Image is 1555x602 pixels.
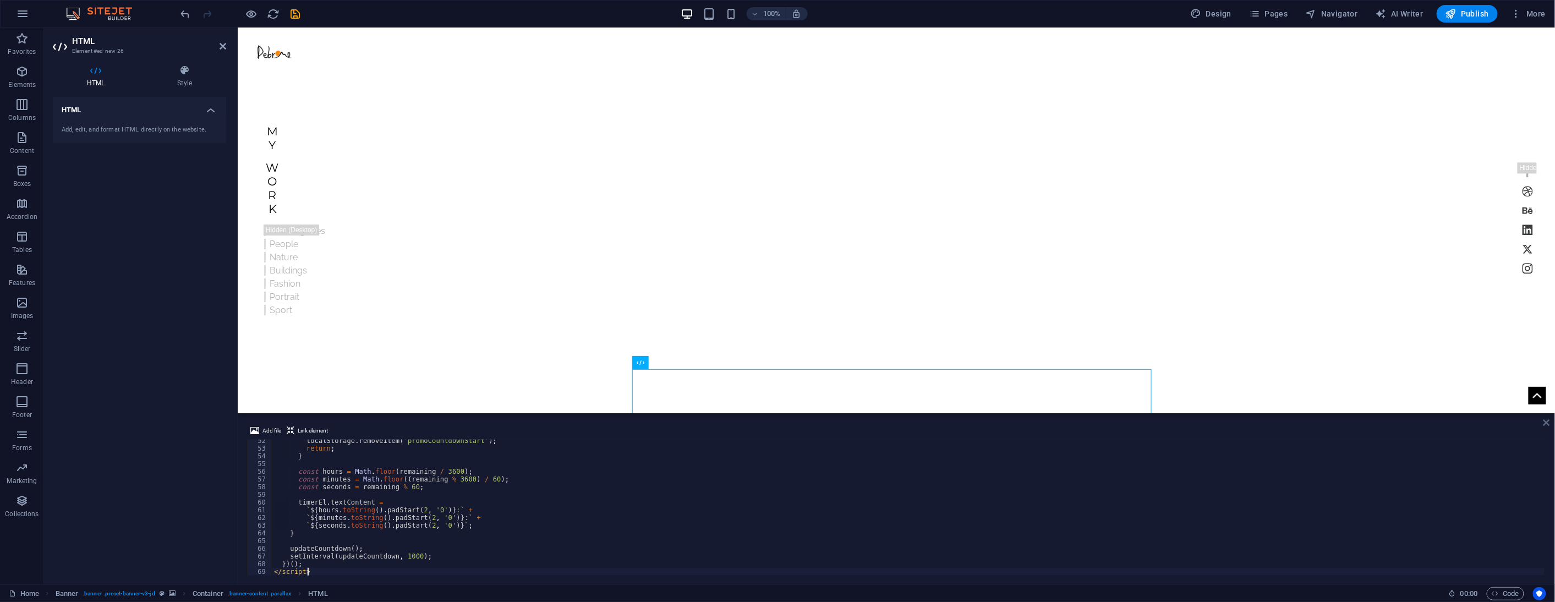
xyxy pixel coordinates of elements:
span: Click to select. Double-click to edit [193,587,223,600]
button: Click here to leave preview mode and continue editing [245,7,258,20]
div: 61 [247,506,273,514]
button: reload [267,7,280,20]
h2: HTML [72,36,226,46]
h6: 100% [763,7,781,20]
div: 55 [247,460,273,468]
i: Reload page [267,8,280,20]
span: Navigator [1306,8,1358,19]
div: 58 [247,483,273,491]
i: This element contains a background [169,590,176,596]
div: 57 [247,475,273,483]
i: Save (Ctrl+S) [289,8,302,20]
span: . banner-content .parallax [228,587,291,600]
div: 59 [247,491,273,499]
nav: breadcrumb [56,587,328,600]
h4: HTML [53,65,143,88]
p: Favorites [8,47,36,56]
div: Add, edit, and format HTML directly on the website. [62,125,217,135]
div: Design (Ctrl+Alt+Y) [1186,5,1236,23]
p: Header [11,377,33,386]
button: Design [1186,5,1236,23]
img: Editor Logo [63,7,146,20]
h6: Session time [1449,587,1478,600]
span: Click to select. Double-click to edit [56,587,79,600]
p: Boxes [13,179,31,188]
div: 69 [247,568,273,576]
i: This element is a customizable preset [160,590,165,596]
button: Add file [249,424,283,437]
span: Design [1191,8,1232,19]
span: Click to select. Double-click to edit [308,587,327,600]
span: Add file [262,424,281,437]
button: More [1507,5,1550,23]
p: Accordion [7,212,37,221]
p: Forms [12,444,32,452]
p: Content [10,146,34,155]
span: : [1468,589,1470,598]
span: . banner .preset-banner-v3-jd [83,587,155,600]
button: Navigator [1301,5,1362,23]
button: Code [1487,587,1524,600]
button: AI Writer [1371,5,1428,23]
p: Elements [8,80,36,89]
p: Features [9,278,35,287]
h4: HTML [53,97,226,117]
div: 60 [247,499,273,506]
h3: Element #ed-new-26 [72,46,204,56]
button: Publish [1437,5,1498,23]
span: AI Writer [1376,8,1423,19]
div: 66 [247,545,273,552]
span: Link element [298,424,328,437]
p: Marketing [7,477,37,485]
a: Click to cancel selection. Double-click to open Pages [9,587,39,600]
i: On resize automatically adjust zoom level to fit chosen device. [792,9,802,19]
span: Pages [1249,8,1288,19]
div: 64 [247,529,273,537]
h4: Style [143,65,226,88]
div: 68 [247,560,273,568]
p: Slider [14,344,31,353]
div: 52 [247,437,273,445]
div: 63 [247,522,273,529]
button: save [289,7,302,20]
p: Columns [8,113,36,122]
p: Images [11,311,34,320]
div: 56 [247,468,273,475]
span: Code [1492,587,1519,600]
button: Link element [285,424,330,437]
div: 65 [247,537,273,545]
div: 53 [247,445,273,452]
span: 00 00 [1460,587,1477,600]
button: Pages [1245,5,1292,23]
i: Undo: Add element (Ctrl+Z) [179,8,192,20]
span: Publish [1446,8,1489,19]
button: 100% [747,7,786,20]
p: Footer [12,411,32,419]
div: 67 [247,552,273,560]
p: Tables [12,245,32,254]
button: Usercentrics [1533,587,1546,600]
div: 62 [247,514,273,522]
div: 54 [247,452,273,460]
p: Collections [5,510,39,518]
button: undo [179,7,192,20]
span: More [1511,8,1546,19]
